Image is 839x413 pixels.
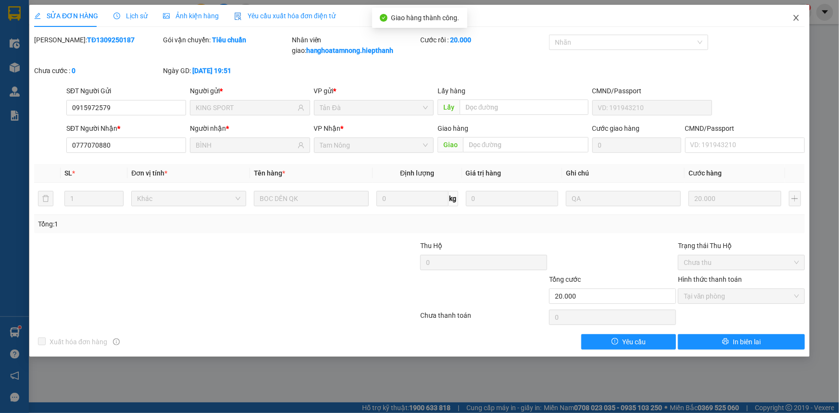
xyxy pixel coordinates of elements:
[64,169,72,177] span: SL
[549,275,581,283] span: Tổng cước
[196,140,295,150] input: Tên người nhận
[400,169,434,177] span: Định lượng
[38,191,53,206] button: delete
[190,86,310,96] div: Người gửi
[622,337,646,347] span: Yêu cầu
[131,169,167,177] span: Đơn vị tính
[612,338,618,346] span: exclamation-circle
[38,219,324,229] div: Tổng: 1
[678,240,805,251] div: Trạng thái Thu Hộ
[212,36,246,44] b: Tiêu chuẩn
[684,255,799,270] span: Chưa thu
[438,100,460,115] span: Lấy
[87,36,135,44] b: TĐ1309250187
[562,164,685,183] th: Ghi chú
[113,338,120,345] span: info-circle
[466,191,559,206] input: 0
[592,125,640,132] label: Cước giao hàng
[46,337,111,347] span: Xuất hóa đơn hàng
[438,125,468,132] span: Giao hàng
[592,86,712,96] div: CMND/Passport
[684,289,799,303] span: Tại văn phòng
[306,47,394,54] b: hanghoatamnong.hiepthanh
[72,67,75,75] b: 0
[254,191,369,206] input: VD: Bàn, Ghế
[314,125,341,132] span: VP Nhận
[460,100,589,115] input: Dọc đường
[783,5,810,32] button: Close
[581,334,676,350] button: exclamation-circleYêu cầu
[113,12,148,20] span: Lịch sử
[163,35,290,45] div: Gói vận chuyển:
[438,137,463,152] span: Giao
[566,191,681,206] input: Ghi Chú
[163,13,170,19] span: picture
[678,334,805,350] button: printerIn biên lai
[254,169,285,177] span: Tên hàng
[137,191,240,206] span: Khác
[463,137,589,152] input: Dọc đường
[66,123,186,134] div: SĐT Người Nhận
[320,138,428,152] span: Tam Nông
[380,14,388,22] span: check-circle
[678,275,742,283] label: Hình thức thanh toán
[192,67,231,75] b: [DATE] 19:51
[34,12,98,20] span: SỬA ĐƠN HÀNG
[420,242,442,250] span: Thu Hộ
[733,337,761,347] span: In biên lai
[292,35,419,56] div: Nhân viên giao:
[689,169,722,177] span: Cước hàng
[438,87,465,95] span: Lấy hàng
[34,13,41,19] span: edit
[685,123,805,134] div: CMND/Passport
[298,142,304,149] span: user
[113,13,120,19] span: clock-circle
[163,12,219,20] span: Ảnh kiện hàng
[722,338,729,346] span: printer
[66,86,186,96] div: SĐT Người Gửi
[298,104,304,111] span: user
[34,35,161,45] div: [PERSON_NAME]:
[420,310,549,327] div: Chưa thanh toán
[420,35,547,45] div: Cước rồi :
[190,123,310,134] div: Người nhận
[320,100,428,115] span: Tản Đà
[163,65,290,76] div: Ngày GD:
[234,12,336,20] span: Yêu cầu xuất hóa đơn điện tử
[789,191,801,206] button: plus
[196,102,295,113] input: Tên người gửi
[234,13,242,20] img: icon
[592,100,712,115] input: VD: 191943210
[592,138,681,153] input: Cước giao hàng
[34,65,161,76] div: Chưa cước :
[449,191,458,206] span: kg
[450,36,471,44] b: 20.000
[466,169,501,177] span: Giá trị hàng
[792,14,800,22] span: close
[314,86,434,96] div: VP gửi
[391,14,460,22] span: Giao hàng thành công.
[689,191,781,206] input: 0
